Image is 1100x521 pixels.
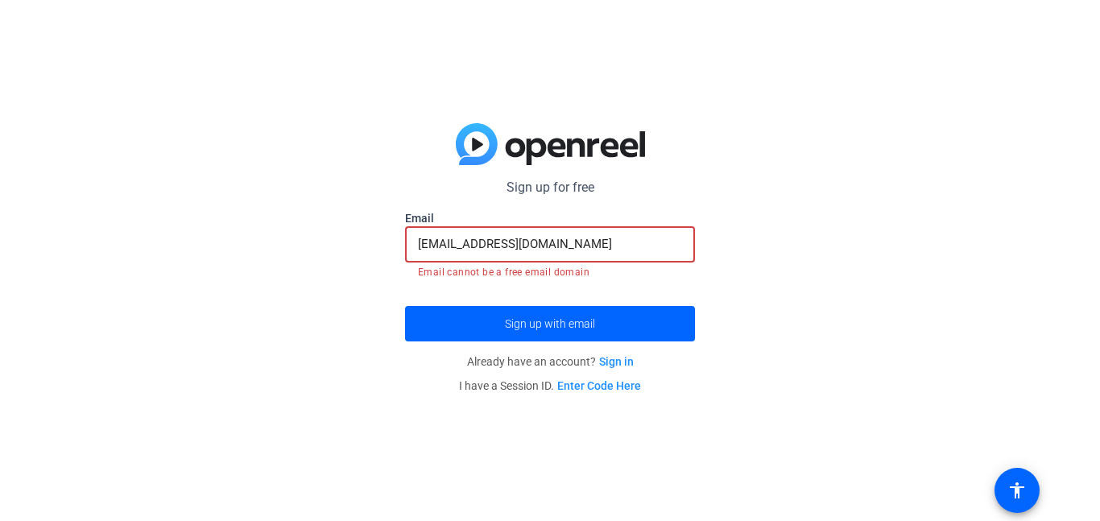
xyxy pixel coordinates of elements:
mat-error: Email cannot be a free email domain [418,263,682,280]
label: Email [405,210,695,226]
span: I have a Session ID. [459,379,641,392]
mat-icon: accessibility [1007,481,1027,500]
a: Sign in [599,355,634,368]
input: Enter Email Address [418,234,682,254]
a: Enter Code Here [557,379,641,392]
img: blue-gradient.svg [456,123,645,165]
p: Sign up for free [405,178,695,197]
span: Already have an account? [467,355,634,368]
button: Sign up with email [405,306,695,341]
